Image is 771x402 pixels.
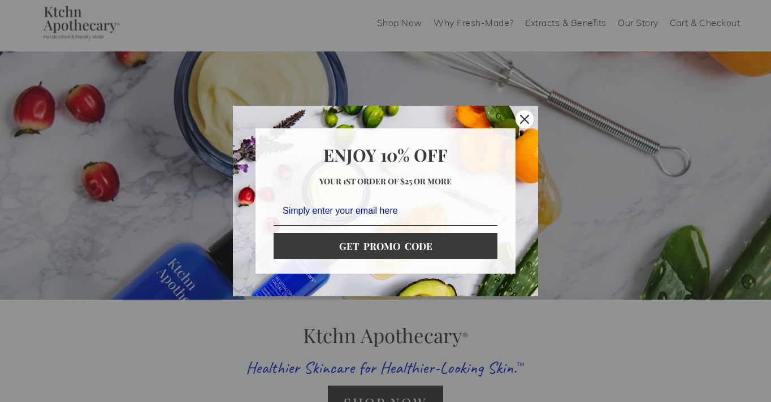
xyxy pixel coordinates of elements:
[274,233,497,259] button: GET PROMO CODE
[323,144,448,166] strong: Enjoy 10% OFF
[520,115,529,124] svg: close icon
[511,106,538,133] button: Close
[274,196,497,226] input: Email field
[319,176,452,187] strong: Your 1st order of $25 or more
